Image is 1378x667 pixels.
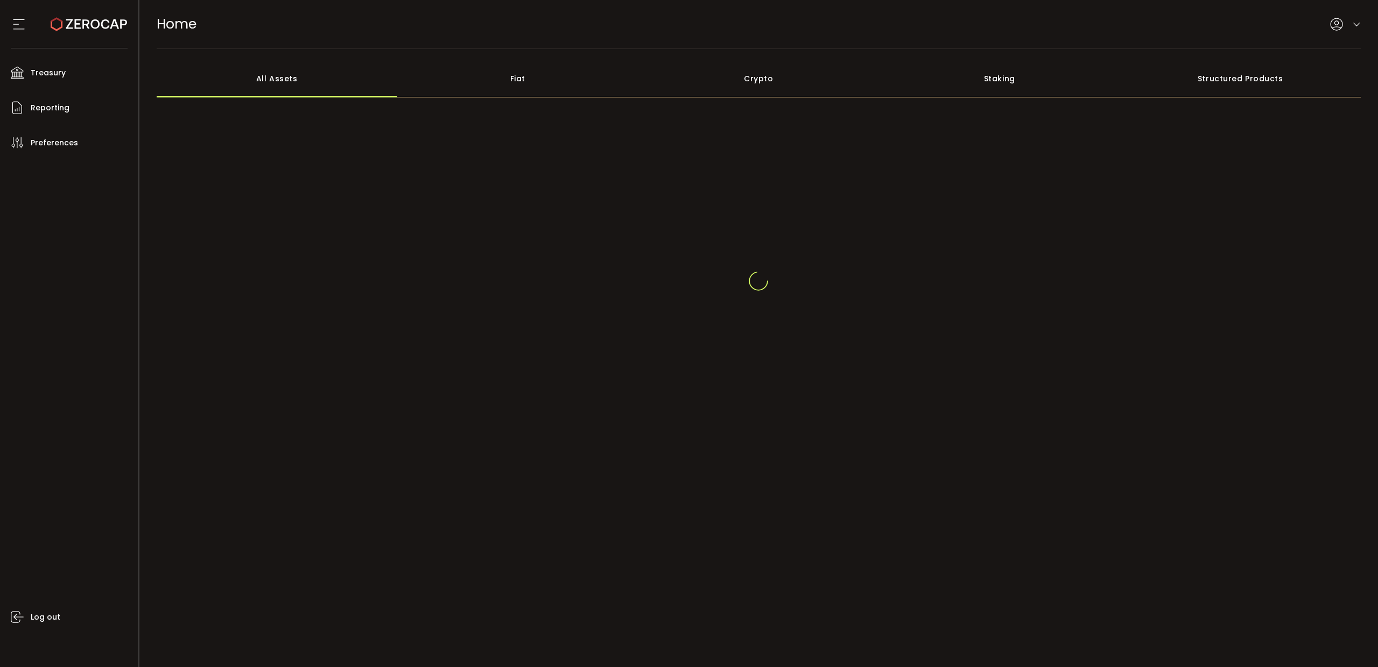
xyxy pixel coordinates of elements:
div: Fiat [397,60,638,97]
div: Crypto [638,60,880,97]
div: Structured Products [1120,60,1361,97]
span: Preferences [31,135,78,151]
span: Log out [31,609,60,625]
span: Treasury [31,65,66,81]
div: All Assets [157,60,398,97]
span: Home [157,15,196,33]
div: Staking [879,60,1120,97]
span: Reporting [31,100,69,116]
